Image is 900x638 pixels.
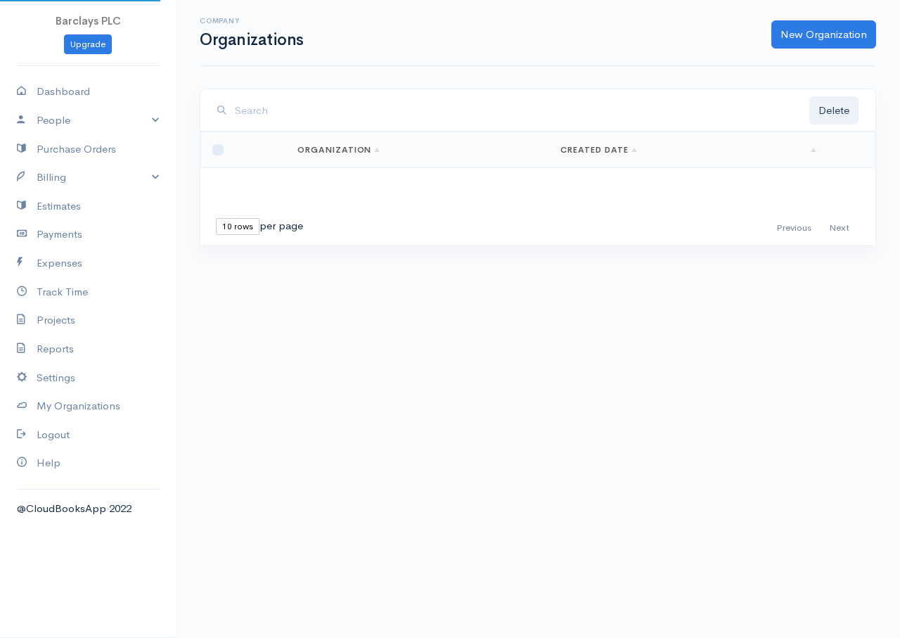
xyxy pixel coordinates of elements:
div: @CloudBooksApp 2022 [17,501,159,517]
a: Created Date [560,144,637,155]
span: Barclays PLC [56,14,121,27]
a: New Organization [771,20,876,49]
h6: Company [200,17,304,25]
a: Organization [297,144,380,155]
button: Delete [809,96,859,125]
a: Upgrade [64,34,112,55]
input: Search [235,96,809,125]
h1: Organizations [200,31,304,49]
div: per page [216,218,303,235]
